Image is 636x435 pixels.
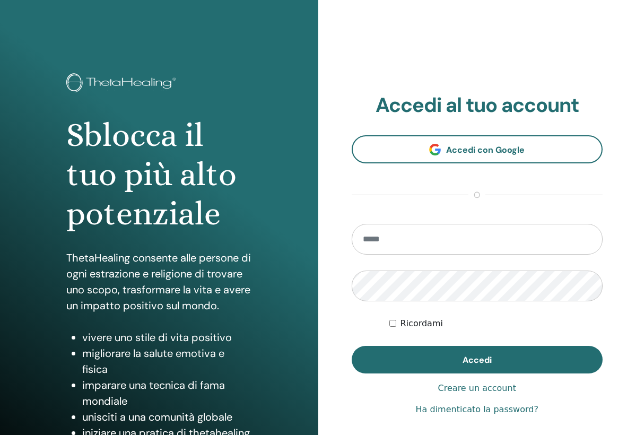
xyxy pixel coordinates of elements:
a: Ha dimenticato la password? [416,403,538,416]
span: Accedi con Google [446,144,525,155]
li: unisciti a una comunità globale [82,409,252,425]
a: Accedi con Google [352,135,603,163]
span: Accedi [463,354,492,366]
div: Keep me authenticated indefinitely or until I manually logout [389,317,603,330]
li: vivere uno stile di vita positivo [82,329,252,345]
h1: Sblocca il tuo più alto potenziale [66,116,252,234]
a: Creare un account [438,382,516,395]
li: imparare una tecnica di fama mondiale [82,377,252,409]
button: Accedi [352,346,603,373]
p: ThetaHealing consente alle persone di ogni estrazione e religione di trovare uno scopo, trasforma... [66,250,252,314]
h2: Accedi al tuo account [352,93,603,118]
span: o [468,189,485,202]
label: Ricordami [400,317,443,330]
li: migliorare la salute emotiva e fisica [82,345,252,377]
